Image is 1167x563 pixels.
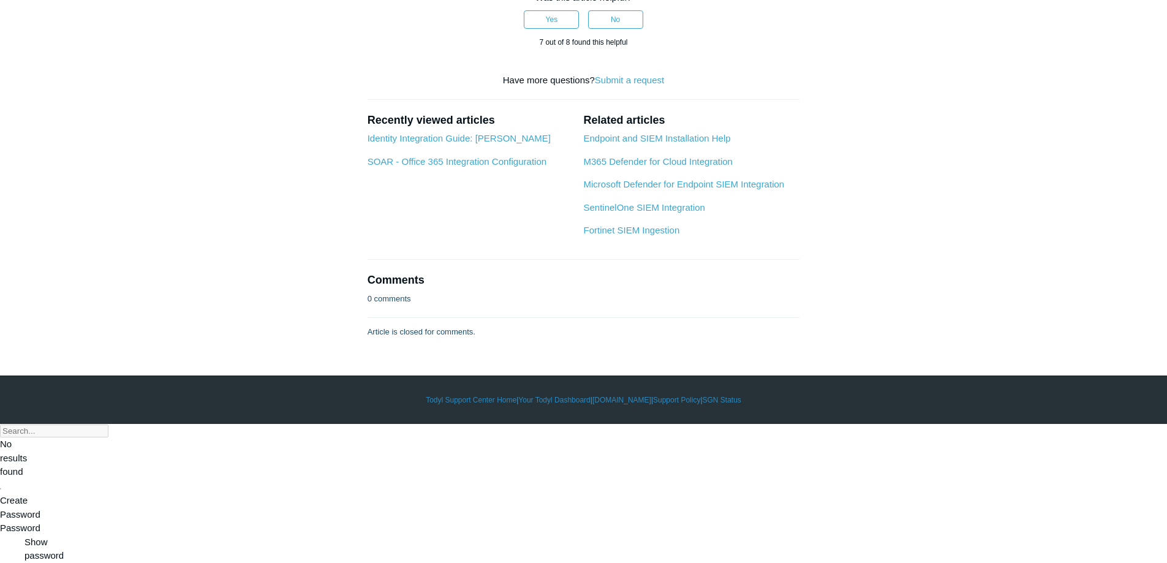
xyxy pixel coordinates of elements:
[539,38,627,47] span: 7 out of 8 found this helpful
[518,395,590,406] a: Your Todyl Dashboard
[583,202,704,213] a: SentinelOne SIEM Integration
[583,179,784,189] a: Microsoft Defender for Endpoint SIEM Integration
[228,395,939,406] div: | | | |
[368,293,411,305] p: 0 comments
[368,326,475,338] p: Article is closed for comments.
[368,74,800,88] div: Have more questions?
[588,10,643,29] button: This article was not helpful
[426,395,516,406] a: Todyl Support Center Home
[368,112,572,129] h2: Recently viewed articles
[368,156,546,167] a: SOAR - Office 365 Integration Configuration
[703,395,741,406] a: SGN Status
[524,10,579,29] button: This article was helpful
[583,225,679,235] a: Fortinet SIEM Ingestion
[583,156,732,167] a: M365 Defender for Cloud Integration
[653,395,700,406] a: Support Policy
[368,272,800,289] h2: Comments
[583,133,730,143] a: Endpoint and SIEM Installation Help
[595,75,664,85] a: Submit a request
[368,133,551,143] a: Identity Integration Guide: [PERSON_NAME]
[583,112,799,129] h2: Related articles
[592,395,651,406] a: [DOMAIN_NAME]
